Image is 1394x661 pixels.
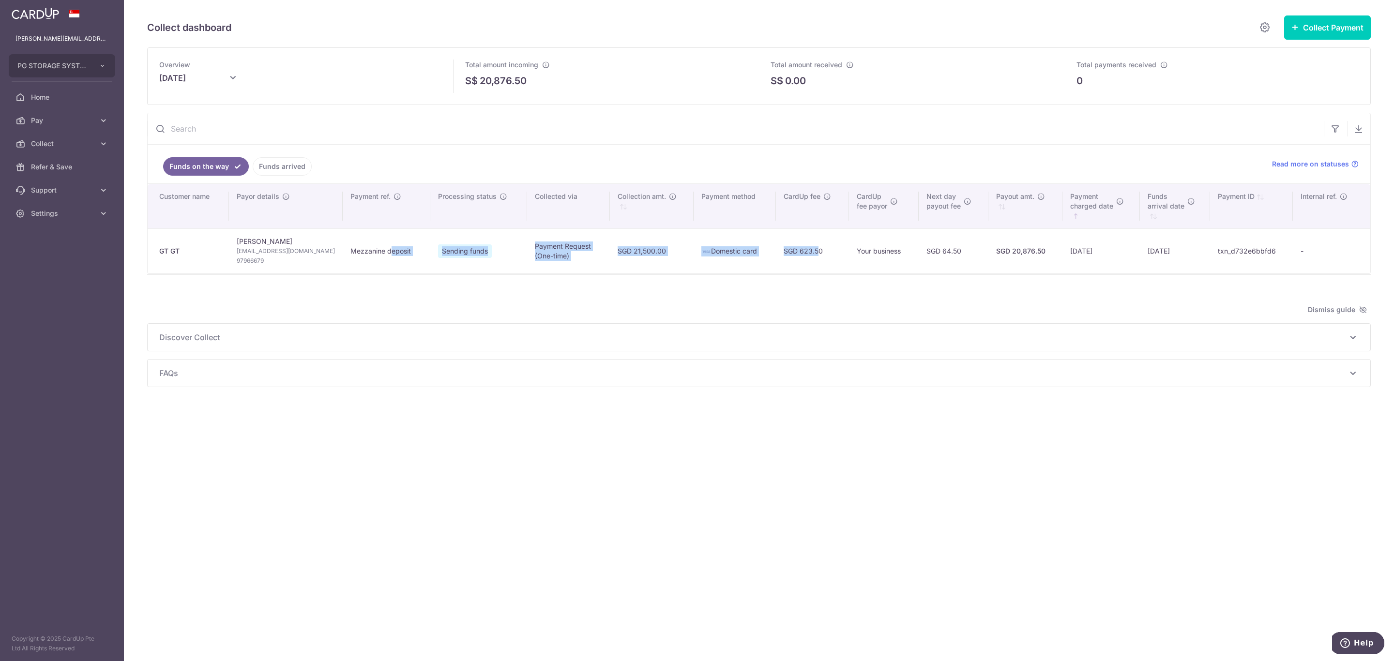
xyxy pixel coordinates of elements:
span: Help [22,7,42,15]
td: [DATE] [1062,228,1140,273]
span: Collect [31,139,95,149]
span: Home [31,92,95,102]
a: Funds arrived [253,157,312,176]
img: visa-sm-192604c4577d2d35970c8ed26b86981c2741ebd56154ab54ad91a526f0f24972.png [701,247,711,256]
th: Processing status [430,184,527,228]
span: Processing status [438,192,497,201]
th: Payment ID: activate to sort column ascending [1210,184,1293,228]
span: Pay [31,116,95,125]
td: - [1293,228,1370,273]
p: 0.00 [785,74,806,88]
img: CardUp [12,8,59,19]
span: 97966679 [237,256,335,266]
td: [DATE] [1140,228,1210,273]
span: Total amount received [771,60,842,69]
span: Read more on statuses [1272,159,1349,169]
span: Payout amt. [996,192,1034,201]
td: SGD 64.50 [919,228,988,273]
span: Settings [31,209,95,218]
th: CardUpfee payor [849,184,919,228]
th: Collected via [527,184,609,228]
span: Support [31,185,95,195]
td: SGD 623.50 [776,228,849,273]
span: Sending funds [438,244,492,258]
td: Your business [849,228,919,273]
span: Total amount incoming [465,60,538,69]
td: SGD 21,500.00 [610,228,694,273]
span: CardUp fee payor [857,192,887,211]
td: Mezzanine deposit [343,228,430,273]
span: CardUp fee [784,192,820,201]
span: Collection amt. [618,192,666,201]
th: Internal ref. [1293,184,1370,228]
div: GT GT [159,246,221,256]
span: Payment charged date [1070,192,1113,211]
span: Internal ref. [1301,192,1337,201]
th: Fundsarrival date : activate to sort column ascending [1140,184,1210,228]
span: Payment ref. [350,192,391,201]
th: Payout amt. : activate to sort column ascending [988,184,1063,228]
span: Payor details [237,192,279,201]
p: FAQs [159,367,1359,379]
th: Next daypayout fee [919,184,988,228]
input: Search [148,113,1324,144]
span: S$ [465,74,478,88]
p: [PERSON_NAME][EMAIL_ADDRESS][PERSON_NAME][DOMAIN_NAME] [15,34,108,44]
span: Total payments received [1076,60,1156,69]
iframe: Opens a widget where you can find more information [1332,632,1384,656]
button: PG STORAGE SYSTEMS PTE. LTD. [9,54,115,77]
th: CardUp fee [776,184,849,228]
th: Customer name [148,184,229,228]
button: Collect Payment [1284,15,1371,40]
p: 0 [1076,74,1083,88]
p: 20,876.50 [480,74,527,88]
span: Dismiss guide [1308,304,1367,315]
div: SGD 20,876.50 [996,246,1055,256]
a: Funds on the way [163,157,249,176]
h5: Collect dashboard [147,20,231,35]
span: FAQs [159,367,1347,379]
th: Paymentcharged date : activate to sort column ascending [1062,184,1140,228]
span: Funds arrival date [1148,192,1184,211]
th: Payor details [229,184,343,228]
span: [EMAIL_ADDRESS][DOMAIN_NAME] [237,246,335,256]
a: Read more on statuses [1272,159,1359,169]
th: Payment method [694,184,776,228]
td: [PERSON_NAME] [229,228,343,273]
span: Overview [159,60,190,69]
th: Collection amt. : activate to sort column ascending [610,184,694,228]
td: Payment Request (One-time) [527,228,609,273]
th: Payment ref. [343,184,430,228]
span: Discover Collect [159,331,1347,343]
td: txn_d732e6bbfd6 [1210,228,1293,273]
span: S$ [771,74,783,88]
td: Domestic card [694,228,776,273]
p: Discover Collect [159,331,1359,343]
span: PG STORAGE SYSTEMS PTE. LTD. [17,61,89,71]
span: Next day payout fee [926,192,961,211]
span: Refer & Save [31,162,95,172]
